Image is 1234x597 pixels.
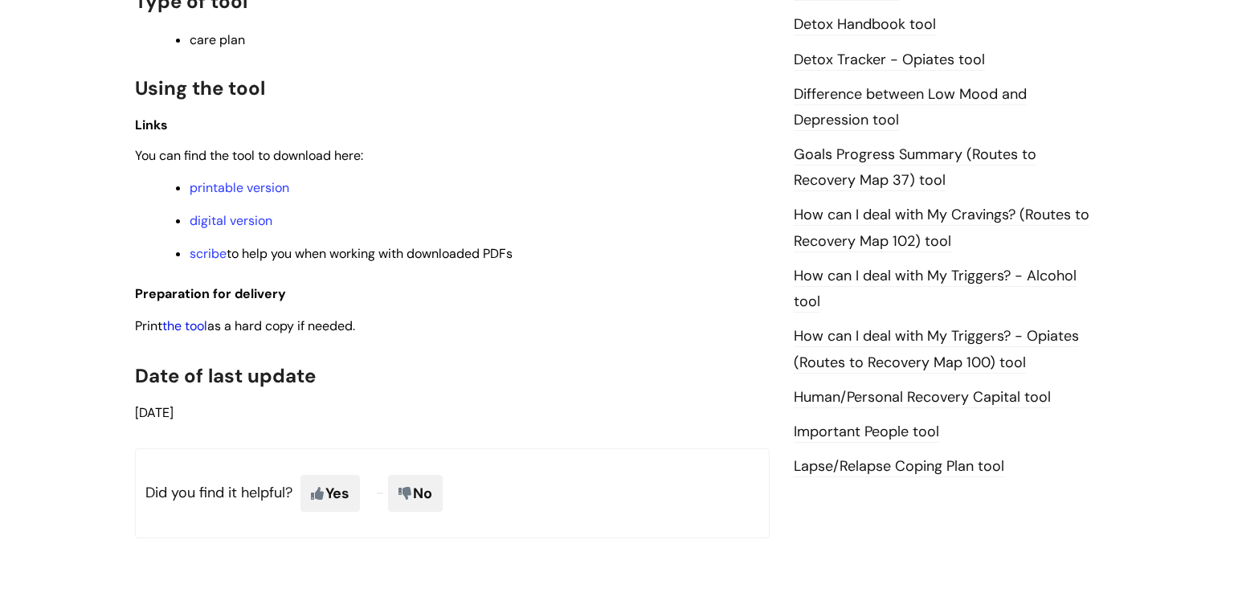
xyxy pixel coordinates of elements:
span: No [388,475,443,512]
a: Goals Progress Summary (Routes to Recovery Map 37) tool [794,145,1036,191]
a: Human/Personal Recovery Capital tool [794,387,1051,408]
span: Yes [300,475,360,512]
a: Detox Handbook tool [794,14,936,35]
span: Links [135,117,168,133]
a: scribe [190,245,227,262]
span: Date of last update [135,363,316,388]
a: Difference between Low Mood and Depression tool [794,84,1027,131]
a: How can I deal with My Triggers? - Opiates (Routes to Recovery Map 100) tool [794,326,1079,373]
span: [DATE] [135,404,174,421]
span: to help you when working with downloaded PDFs [190,245,513,262]
span: Using the tool [135,76,265,100]
span: You can find the tool to download here: [135,147,363,164]
a: Important People tool [794,422,939,443]
a: the tool [162,317,207,334]
p: Did you find it helpful? [135,448,770,538]
a: How can I deal with My Triggers? - Alcohol tool [794,266,1077,313]
span: care plan [190,31,245,48]
a: Lapse/Relapse Coping Plan tool [794,456,1004,477]
a: digital version [190,212,272,229]
a: Detox Tracker - Opiates tool [794,50,985,71]
a: printable version [190,179,289,196]
span: Print as a hard copy if needed. [135,317,355,334]
span: Preparation for delivery [135,285,286,302]
a: How can I deal with My Cravings? (Routes to Recovery Map 102) tool [794,205,1089,251]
